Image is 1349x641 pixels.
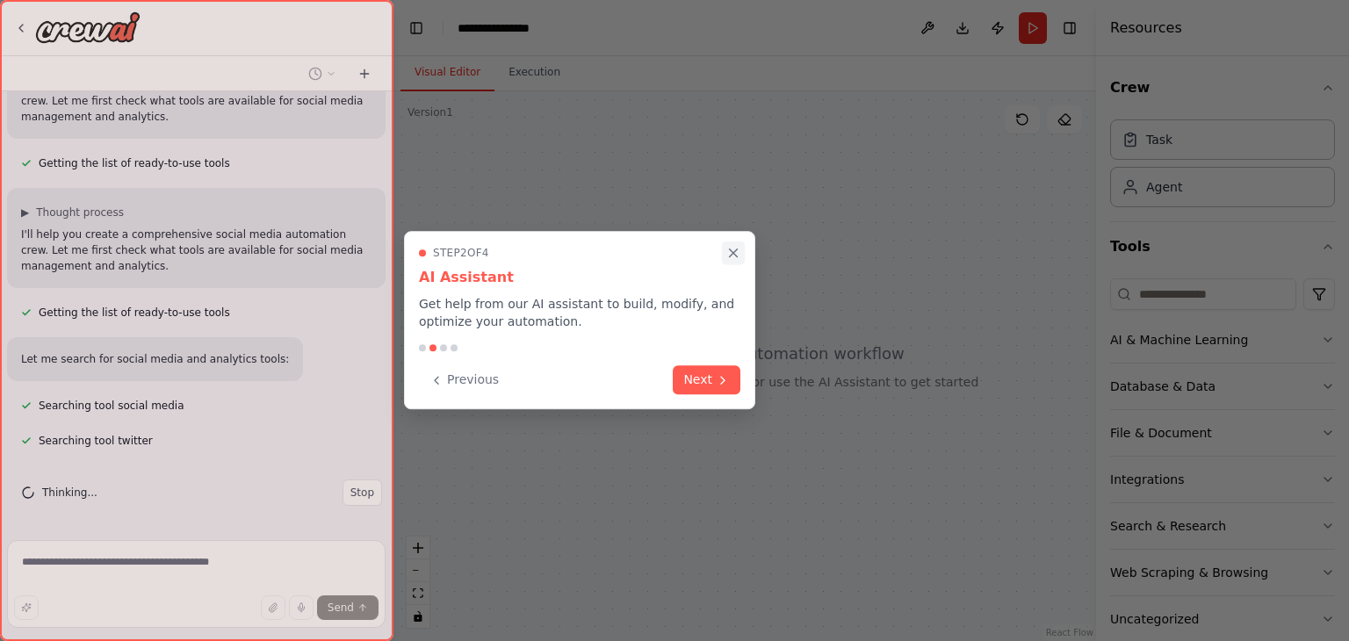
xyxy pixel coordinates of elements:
[722,241,745,264] button: Close walkthrough
[433,246,489,260] span: Step 2 of 4
[673,365,740,394] button: Next
[404,16,429,40] button: Hide left sidebar
[419,365,509,394] button: Previous
[419,295,740,330] p: Get help from our AI assistant to build, modify, and optimize your automation.
[419,267,740,288] h3: AI Assistant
